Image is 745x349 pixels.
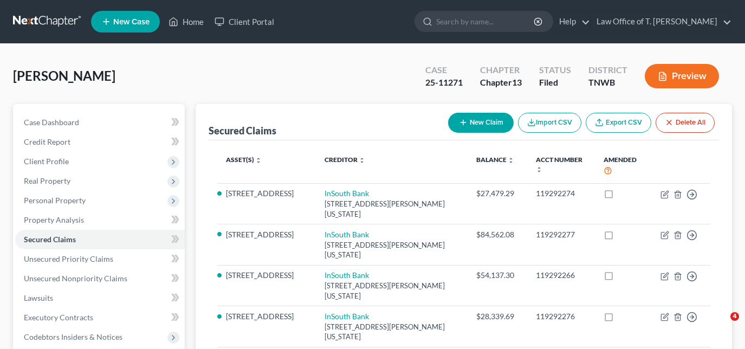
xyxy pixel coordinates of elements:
[113,18,150,26] span: New Case
[24,313,93,322] span: Executory Contracts
[536,270,586,281] div: 119292266
[325,240,459,260] div: [STREET_ADDRESS][PERSON_NAME][US_STATE]
[24,254,113,263] span: Unsecured Priority Claims
[539,76,571,89] div: Filed
[730,312,739,321] span: 4
[645,64,719,88] button: Preview
[476,311,519,322] div: $28,339.69
[325,189,369,198] a: InSouth Bank
[554,12,590,31] a: Help
[24,215,84,224] span: Property Analysis
[226,156,262,164] a: Asset(s) unfold_more
[13,68,115,83] span: [PERSON_NAME]
[586,113,651,133] a: Export CSV
[24,118,79,127] span: Case Dashboard
[255,157,262,164] i: unfold_more
[209,12,280,31] a: Client Portal
[325,312,369,321] a: InSouth Bank
[536,311,586,322] div: 119292276
[536,166,542,173] i: unfold_more
[425,64,463,76] div: Case
[15,230,185,249] a: Secured Claims
[226,270,307,281] li: [STREET_ADDRESS]
[15,269,185,288] a: Unsecured Nonpriority Claims
[24,274,127,283] span: Unsecured Nonpriority Claims
[163,12,209,31] a: Home
[536,188,586,199] div: 119292274
[476,270,519,281] div: $54,137.30
[588,64,627,76] div: District
[15,132,185,152] a: Credit Report
[24,176,70,185] span: Real Property
[425,76,463,89] div: 25-11271
[325,230,369,239] a: InSouth Bank
[24,293,53,302] span: Lawsuits
[15,308,185,327] a: Executory Contracts
[591,12,731,31] a: Law Office of T. [PERSON_NAME]
[226,311,307,322] li: [STREET_ADDRESS]
[24,196,86,205] span: Personal Property
[24,332,122,341] span: Codebtors Insiders & Notices
[448,113,514,133] button: New Claim
[15,249,185,269] a: Unsecured Priority Claims
[480,64,522,76] div: Chapter
[24,235,76,244] span: Secured Claims
[15,113,185,132] a: Case Dashboard
[325,322,459,342] div: [STREET_ADDRESS][PERSON_NAME][US_STATE]
[480,76,522,89] div: Chapter
[536,156,582,173] a: Acct Number unfold_more
[476,188,519,199] div: $27,479.29
[24,157,69,166] span: Client Profile
[325,281,459,301] div: [STREET_ADDRESS][PERSON_NAME][US_STATE]
[595,149,652,183] th: Amended
[508,157,514,164] i: unfold_more
[325,199,459,219] div: [STREET_ADDRESS][PERSON_NAME][US_STATE]
[476,229,519,240] div: $84,562.08
[359,157,365,164] i: unfold_more
[512,77,522,87] span: 13
[708,312,734,338] iframe: Intercom live chat
[209,124,276,137] div: Secured Claims
[588,76,627,89] div: TNWB
[226,229,307,240] li: [STREET_ADDRESS]
[226,188,307,199] li: [STREET_ADDRESS]
[436,11,535,31] input: Search by name...
[15,210,185,230] a: Property Analysis
[476,156,514,164] a: Balance unfold_more
[536,229,586,240] div: 119292277
[518,113,581,133] button: Import CSV
[539,64,571,76] div: Status
[24,137,70,146] span: Credit Report
[325,270,369,280] a: InSouth Bank
[656,113,715,133] button: Delete All
[325,156,365,164] a: Creditor unfold_more
[15,288,185,308] a: Lawsuits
